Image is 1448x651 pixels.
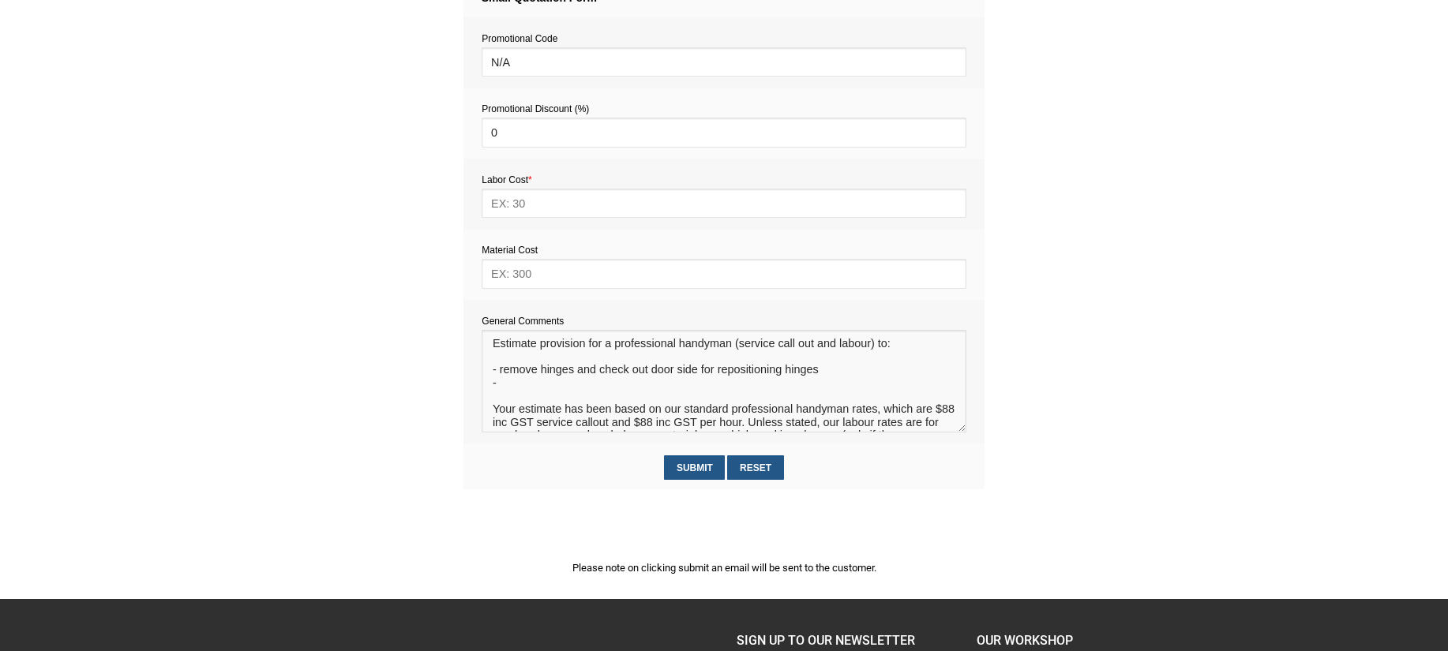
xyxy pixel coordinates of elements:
span: Labor Cost [482,174,531,185]
input: EX: 300 [482,259,966,288]
h4: SIGN UP TO OUR NEWSLETTER [737,630,951,651]
span: General Comments [482,316,564,327]
span: Promotional Discount (%) [482,103,589,114]
p: Please note on clicking submit an email will be sent to the customer. [463,559,985,576]
input: Submit [664,455,725,480]
span: Promotional Code [482,33,557,44]
input: EX: 30 [482,189,966,218]
span: Material Cost [482,245,538,256]
input: Reset [727,455,783,480]
h4: Our Workshop [977,630,1191,651]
